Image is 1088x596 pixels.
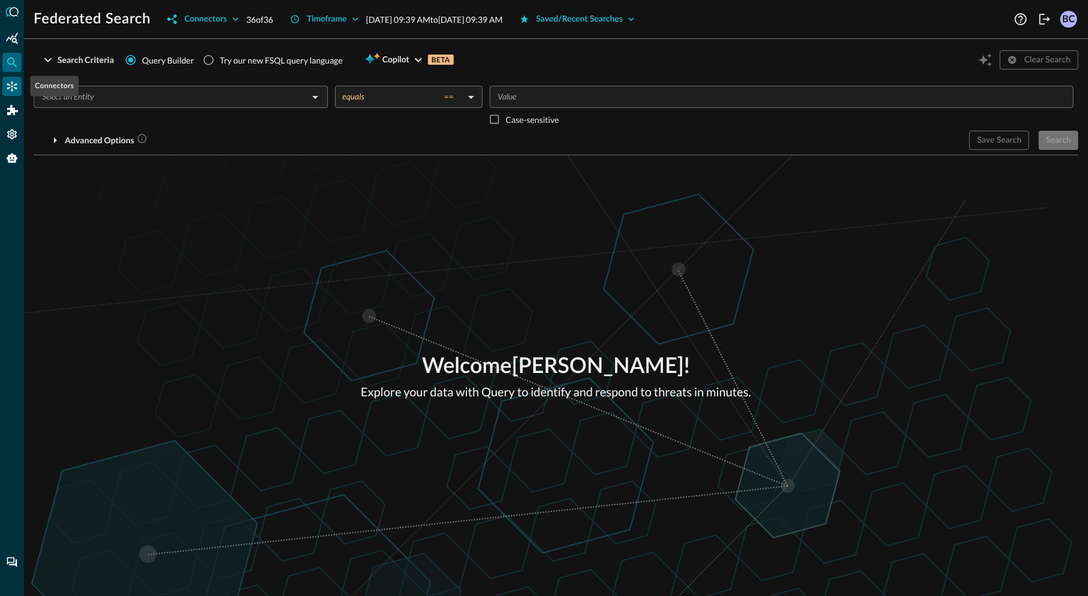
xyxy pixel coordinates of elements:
div: Timeframe [307,12,347,27]
div: Search Criteria [58,53,114,68]
div: Chat [2,553,22,572]
div: equals [342,91,463,102]
h1: Federated Search [34,10,150,29]
div: Federated Search [2,53,22,72]
div: Saved/Recent Searches [537,12,623,27]
button: CopilotBETA [357,50,461,70]
p: Case-sensitive [506,113,559,126]
span: equals [342,91,364,102]
div: BC [1060,11,1077,28]
div: Query Agent [2,149,22,168]
div: Connectors [2,77,22,96]
button: Help [1011,10,1030,29]
button: Timeframe [283,10,366,29]
div: Summary Insights [2,29,22,48]
span: Query Builder [142,54,194,67]
span: Copilot [382,53,409,68]
p: BETA [428,55,454,65]
div: Advanced Options [65,133,147,148]
button: Logout [1035,10,1054,29]
div: Settings [2,125,22,144]
button: Open [307,89,324,106]
div: Addons [3,101,22,120]
p: 36 of 36 [246,13,273,26]
button: Saved/Recent Searches [513,10,643,29]
p: [DATE] 09:39 AM to [DATE] 09:39 AM [366,13,503,26]
div: Try our new FSQL query language [220,54,343,67]
p: Explore your data with Query to identify and respond to threats in minutes. [361,383,751,401]
button: Connectors [160,10,246,29]
div: Connectors [184,12,227,27]
input: Value [493,89,1068,104]
button: Advanced Options [34,131,155,150]
div: Connectors [30,76,79,97]
p: Welcome [PERSON_NAME] ! [361,351,751,383]
span: == [444,91,453,102]
button: Search Criteria [34,50,121,70]
input: Select an Entity [37,89,305,104]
